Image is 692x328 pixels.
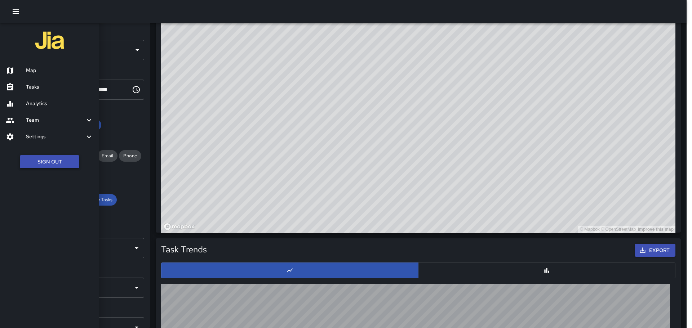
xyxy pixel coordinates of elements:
[26,67,93,75] h6: Map
[26,133,85,141] h6: Settings
[26,83,93,91] h6: Tasks
[26,100,93,108] h6: Analytics
[26,116,85,124] h6: Team
[20,155,79,169] button: Sign Out
[35,26,64,55] img: jia-logo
